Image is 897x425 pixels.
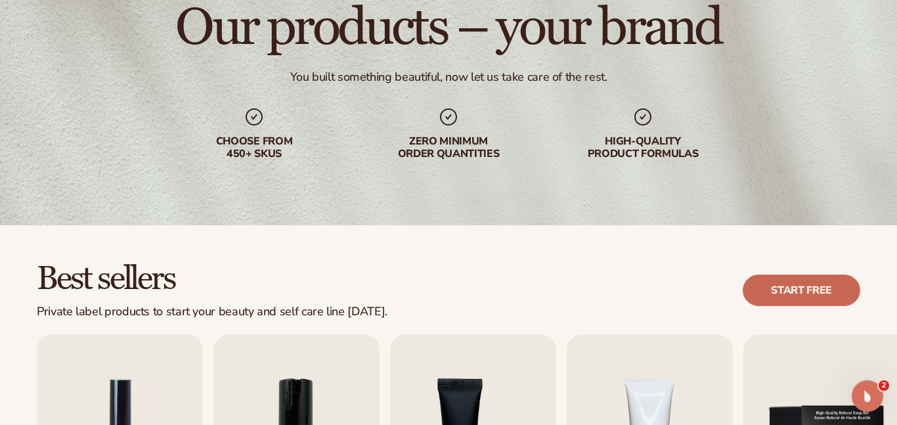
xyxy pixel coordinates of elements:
div: You built something beautiful, now let us take care of the rest. [290,70,607,85]
iframe: Intercom live chat [852,380,883,412]
span: 2 [879,380,889,391]
div: High-quality product formulas [559,135,727,160]
h1: Our products – your brand [175,1,721,54]
div: Zero minimum order quantities [364,135,533,160]
a: Start free [743,275,860,306]
div: Choose from 450+ Skus [170,135,338,160]
div: Private label products to start your beauty and self care line [DATE]. [37,305,387,319]
h2: Best sellers [37,262,387,297]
